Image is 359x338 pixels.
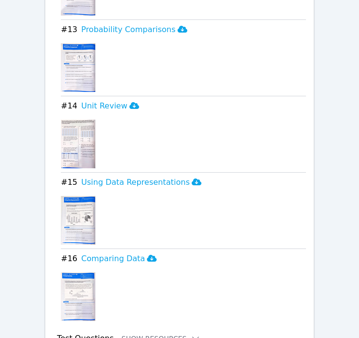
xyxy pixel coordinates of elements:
button: #16Comparing Data [61,253,306,265]
span: # 14 [61,100,77,112]
img: Probability Comparisons [61,43,95,92]
span: # 16 [61,253,77,265]
img: Comparing Data [61,272,95,321]
span: # 13 [61,24,77,36]
img: Unit Review [61,120,95,168]
button: #13Probability Comparisons [61,24,306,36]
h3: Probability Comparisons [81,24,187,36]
button: #15Using Data Representations [61,177,306,188]
h3: Unit Review [81,100,139,112]
h3: Using Data Representations [81,177,201,188]
h3: Comparing Data [81,253,157,265]
button: #14Unit Review [61,100,306,112]
span: # 15 [61,177,77,188]
img: Using Data Representations [61,196,95,245]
